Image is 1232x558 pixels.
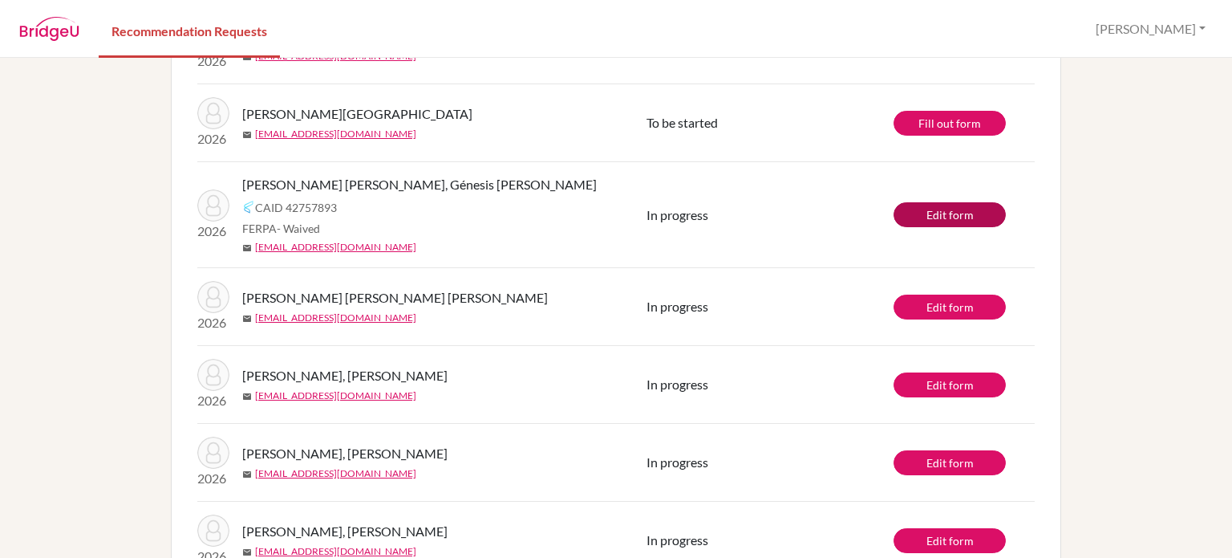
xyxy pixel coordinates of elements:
span: mail [242,548,252,557]
span: CAID 42757893 [255,199,337,216]
a: Recommendation Requests [99,2,280,58]
p: 2026 [197,469,229,488]
span: [PERSON_NAME], [PERSON_NAME] [242,522,448,541]
a: Edit form [894,450,1006,475]
span: FERPA [242,220,320,237]
a: Fill out form [894,111,1006,136]
a: [EMAIL_ADDRESS][DOMAIN_NAME] [255,240,416,255]
a: [EMAIL_ADDRESS][DOMAIN_NAME] [255,311,416,325]
span: [PERSON_NAME][GEOGRAPHIC_DATA] [242,104,472,124]
img: Gómez Ferrera, Génesis Michelle [197,189,229,222]
p: 2026 [197,391,229,410]
img: Chinchilla Moya, Sebastián [197,97,229,129]
span: [PERSON_NAME], [PERSON_NAME] [242,366,448,385]
span: mail [242,52,252,62]
p: 2026 [197,129,229,149]
span: mail [242,470,252,479]
span: [PERSON_NAME] [PERSON_NAME], Génesis [PERSON_NAME] [242,175,597,194]
span: In progress [646,532,708,548]
span: mail [242,314,252,324]
img: Salomón García, Camila [197,515,229,547]
img: BridgeU logo [19,17,79,41]
span: mail [242,243,252,253]
span: [PERSON_NAME], [PERSON_NAME] [242,444,448,463]
img: Common App logo [242,201,255,214]
span: - Waived [277,222,320,235]
span: [PERSON_NAME] [PERSON_NAME] [PERSON_NAME] [242,288,548,308]
button: [PERSON_NAME] [1088,14,1213,44]
a: [EMAIL_ADDRESS][DOMAIN_NAME] [255,466,416,481]
a: Edit form [894,202,1006,227]
span: To be started [646,115,718,130]
a: Edit form [894,373,1006,397]
a: Edit form [894,528,1006,553]
a: Edit form [894,295,1006,320]
p: 2026 [197,222,229,241]
span: mail [242,392,252,401]
a: [EMAIL_ADDRESS][DOMAIN_NAME] [255,127,416,141]
span: In progress [646,207,708,222]
img: Zelaya Monrroy, Eloisa Daniela [197,281,229,313]
img: Paiz Romero, Rogelio Andrés [197,359,229,391]
img: McCarthy Navarro, Sofia Millena [197,437,229,469]
p: 2026 [197,313,229,332]
span: In progress [646,299,708,314]
a: [EMAIL_ADDRESS][DOMAIN_NAME] [255,389,416,403]
span: mail [242,130,252,140]
span: In progress [646,377,708,392]
span: In progress [646,454,708,470]
p: 2026 [197,51,229,71]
